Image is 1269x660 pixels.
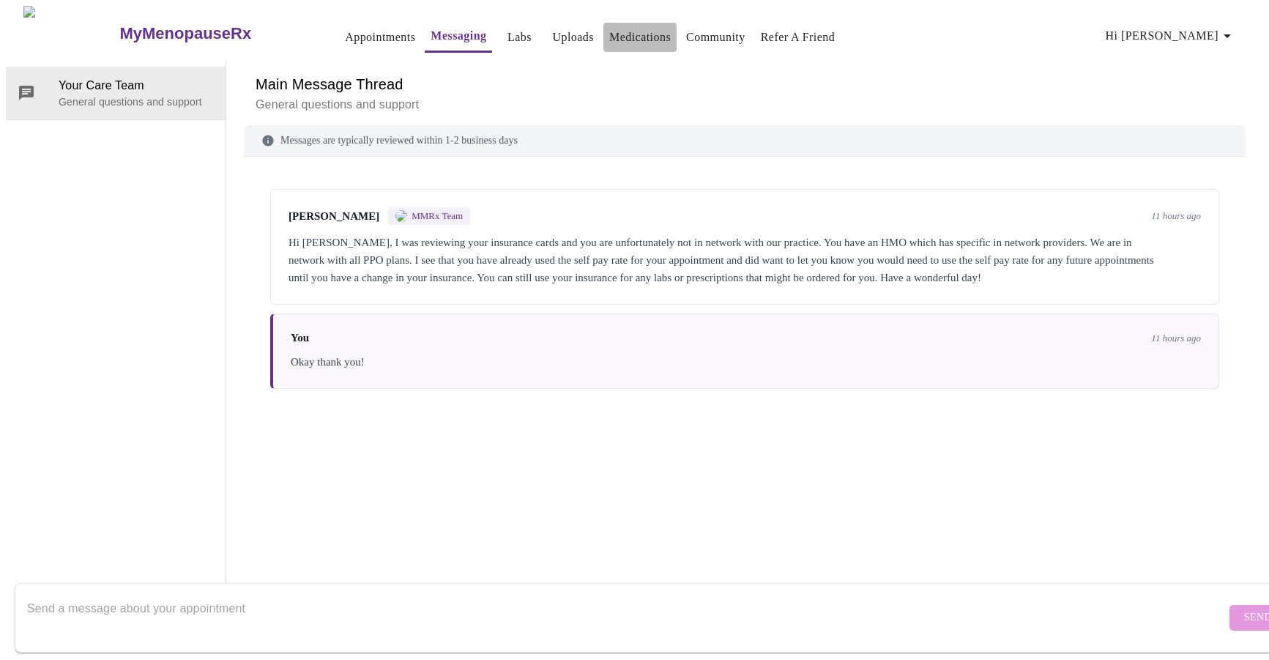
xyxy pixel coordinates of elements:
button: Uploads [546,23,600,52]
span: 11 hours ago [1151,210,1201,222]
textarea: Send a message about your appointment [27,594,1226,641]
a: Messaging [431,26,486,46]
p: General questions and support [59,94,214,109]
a: Uploads [552,27,594,48]
h3: MyMenopauseRx [119,24,251,43]
a: Appointments [345,27,415,48]
span: Hi [PERSON_NAME] [1106,26,1236,46]
a: MyMenopauseRx [118,8,310,59]
div: Your Care TeamGeneral questions and support [6,67,226,119]
a: Medications [609,27,671,48]
h6: Main Message Thread [256,73,1234,96]
span: Your Care Team [59,77,214,94]
span: 11 hours ago [1151,333,1201,344]
a: Community [686,27,745,48]
button: Hi [PERSON_NAME] [1100,21,1242,51]
button: Community [680,23,751,52]
span: MMRx Team [412,210,463,222]
button: Medications [603,23,677,52]
span: [PERSON_NAME] [289,210,379,223]
button: Appointments [339,23,421,52]
a: Labs [507,27,532,48]
button: Refer a Friend [755,23,841,52]
img: MMRX [395,210,407,222]
div: Messages are typically reviewed within 1-2 business days [244,125,1246,157]
img: MyMenopauseRx Logo [23,6,118,61]
a: Refer a Friend [761,27,836,48]
p: General questions and support [256,96,1234,114]
div: Hi [PERSON_NAME], I was reviewing your insurance cards and you are unfortunately not in network w... [289,234,1201,286]
button: Messaging [425,21,492,53]
span: You [291,332,309,344]
button: Labs [496,23,543,52]
div: Okay thank you! [291,353,1201,371]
